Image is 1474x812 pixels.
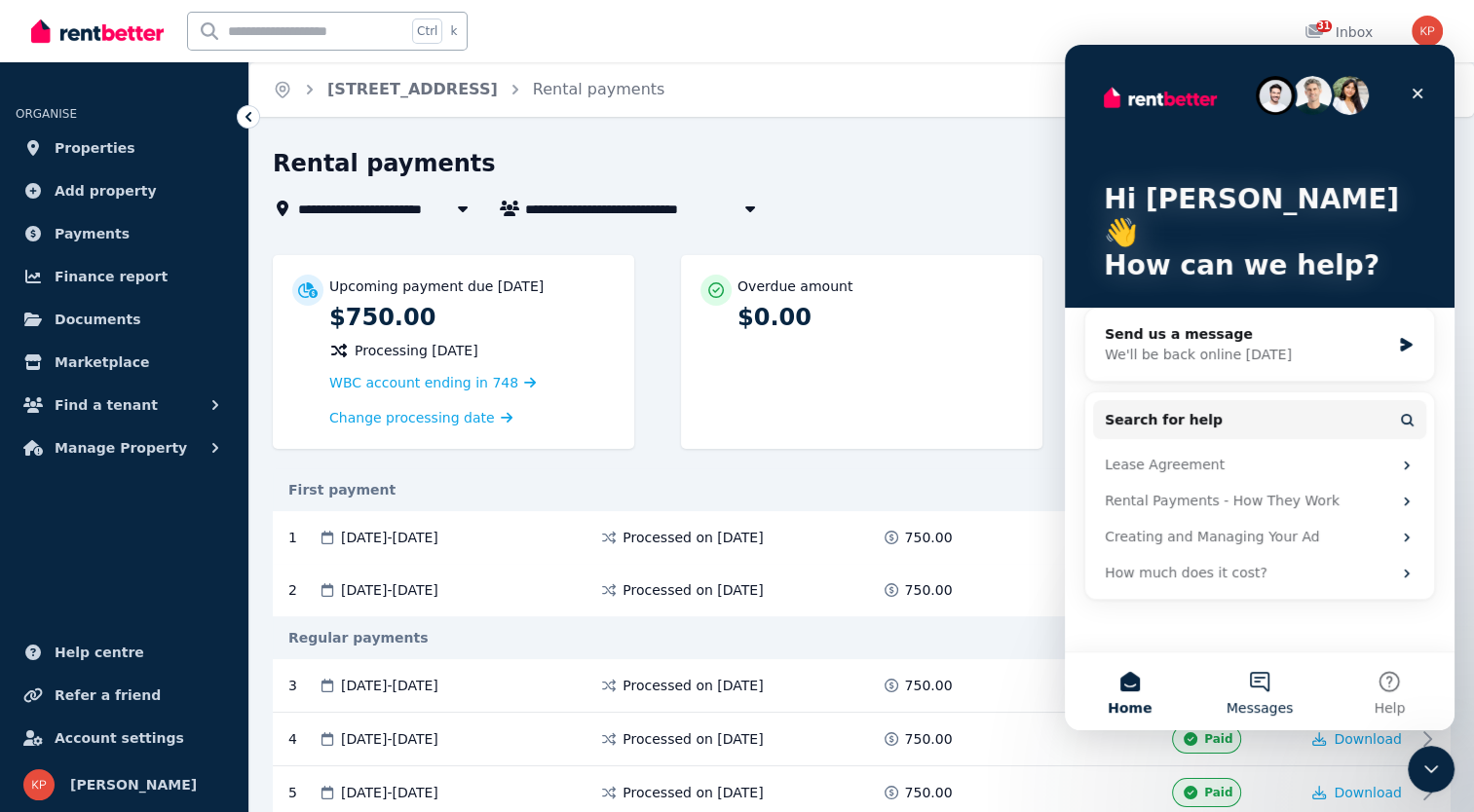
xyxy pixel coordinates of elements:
span: Marketplace [55,351,149,374]
p: Upcoming payment due [DATE] [329,277,544,296]
a: Finance report [16,257,233,296]
span: Properties [55,136,135,160]
img: RentBetter [31,17,164,46]
span: WBC account ending in 748 [329,375,518,390]
a: Properties [16,129,233,167]
a: Rental payments [533,80,665,98]
div: Regular payments [273,628,1451,647]
span: 750.00 [905,580,953,600]
p: $750.00 [329,302,615,333]
span: 31 [1316,20,1332,32]
span: Change processing date [329,408,495,427]
a: Help centre [16,633,233,672]
div: 4 [288,724,318,754]
a: Account settings [16,719,233,757]
span: ORGANISE [16,107,77,121]
button: Find a tenant [16,386,233,424]
span: Paid [1204,785,1232,800]
button: Manage Property [16,428,233,467]
div: 5 [288,778,318,807]
span: [PERSON_NAME] [70,773,197,796]
span: Paid [1204,731,1232,747]
div: Inbox [1304,22,1373,42]
span: [DATE] - [DATE] [341,580,438,600]
span: [DATE] - [DATE] [341,676,438,695]
img: Karthik Prabakaran [23,769,55,800]
span: [DATE] - [DATE] [341,783,438,802]
span: Finance report [55,265,168,288]
span: [DATE] - [DATE] [341,729,438,749]
div: 2 [288,580,318,600]
a: Payments [16,214,233,253]
div: 3 [288,671,318,700]
span: Processed on [DATE] [623,729,763,749]
span: k [450,23,457,39]
span: Refer a friend [55,683,161,707]
a: Add property [16,171,233,210]
a: Refer a friend [16,676,233,715]
span: Processed on [DATE] [623,676,763,695]
iframe: Intercom live chat [1065,45,1455,730]
span: Manage Property [55,436,187,460]
span: Find a tenant [55,393,158,417]
span: Account settings [55,726,184,750]
nav: Breadcrumb [249,62,688,117]
span: Payments [55,222,130,245]
a: Change processing date [329,408,512,427]
a: [STREET_ADDRESS] [327,80,498,98]
button: Download [1312,729,1402,749]
span: 750.00 [905,528,953,547]
button: Download [1312,783,1402,802]
iframe: Intercom live chat [1408,746,1455,793]
span: Download [1334,785,1402,800]
span: 750.00 [905,676,953,695]
div: 1 [288,528,318,547]
img: Karthik Prabakaran [1412,16,1443,47]
p: $0.00 [737,302,1023,333]
div: First payment [273,480,1451,499]
span: Download [1334,731,1402,747]
span: Processed on [DATE] [623,528,763,547]
h1: Rental payments [273,148,496,179]
span: Processed on [DATE] [623,783,763,802]
span: 750.00 [905,729,953,749]
a: Documents [16,300,233,339]
span: Processing [DATE] [355,341,478,360]
p: Overdue amount [737,277,852,296]
span: Help centre [55,641,144,664]
span: 750.00 [905,783,953,802]
span: Documents [55,308,141,331]
span: [DATE] - [DATE] [341,528,438,547]
span: Ctrl [412,18,442,44]
a: Marketplace [16,343,233,382]
span: Add property [55,179,157,203]
span: Processed on [DATE] [623,580,763,600]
